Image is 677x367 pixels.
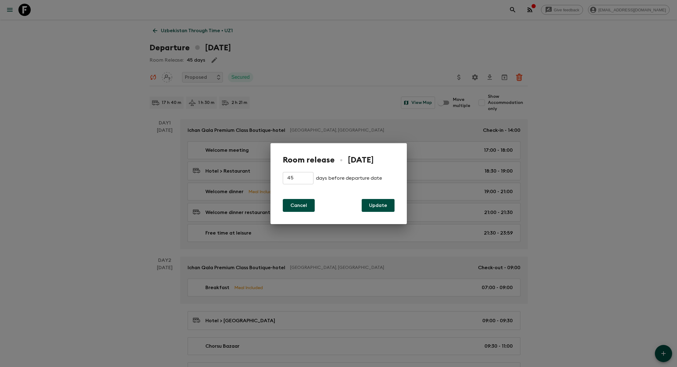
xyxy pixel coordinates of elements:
[340,155,343,165] h1: •
[283,155,335,165] h1: Room release
[348,155,374,165] h1: [DATE]
[283,199,315,212] button: Cancel
[362,199,395,212] button: Update
[316,172,382,182] p: days before departure date
[283,172,313,184] input: e.g. 30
